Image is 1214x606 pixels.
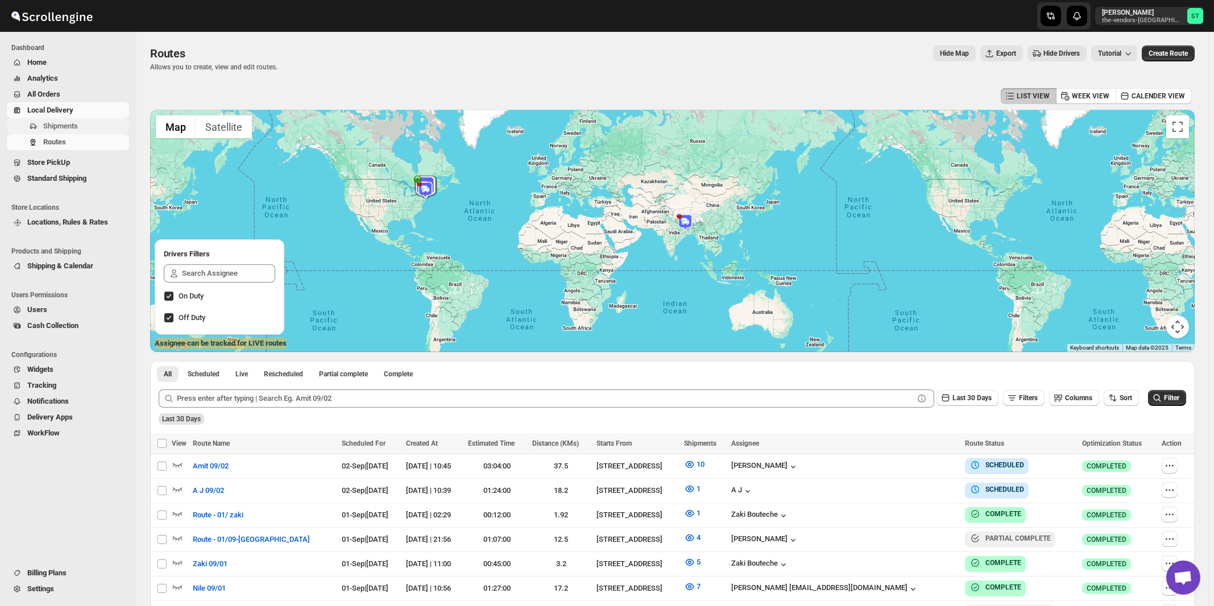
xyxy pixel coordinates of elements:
[933,45,976,61] button: Map action label
[731,559,789,570] button: Zaki Bouteche
[596,485,677,496] div: [STREET_ADDRESS]
[164,370,172,379] span: All
[27,106,73,114] span: Local Delivery
[469,460,526,472] div: 03:04:00
[731,461,799,472] button: [PERSON_NAME]
[182,264,275,283] input: Search Assignee
[27,305,47,314] span: Users
[1001,88,1056,104] button: LIST VIEW
[532,583,590,594] div: 17.2
[155,338,287,349] label: Assignee can be tracked for LIVE routes
[731,485,753,497] div: A J
[27,158,70,167] span: Store PickUp
[985,510,1021,518] b: COMPLETE
[27,74,58,82] span: Analytics
[697,484,701,493] span: 1
[1102,8,1183,17] p: [PERSON_NAME]
[27,429,60,437] span: WorkFlow
[969,508,1021,520] button: COMPLETE
[7,86,129,102] button: All Orders
[172,439,187,447] span: View
[952,394,992,402] span: Last 30 Days
[193,583,226,594] span: Nile 09/01
[469,534,526,545] div: 01:07:00
[157,366,179,382] button: All routes
[7,134,129,150] button: Routes
[193,485,224,496] span: A J 09/02
[27,365,53,373] span: Widgets
[7,409,129,425] button: Delivery Apps
[532,534,590,545] div: 12.5
[11,290,131,300] span: Users Permissions
[532,439,579,447] span: Distance (KMs)
[1162,439,1182,447] span: Action
[1087,535,1126,544] span: COMPLETED
[697,509,701,517] span: 1
[1082,439,1142,447] span: Optimization Status
[7,70,129,86] button: Analytics
[27,58,47,67] span: Home
[1166,115,1189,138] button: Toggle fullscreen view
[27,90,60,98] span: All Orders
[532,558,590,570] div: 3.2
[469,485,526,496] div: 01:24:00
[1087,559,1126,568] span: COMPLETED
[193,534,310,545] span: Route - 01/09-[GEOGRAPHIC_DATA]
[164,248,275,260] h2: Drivers Filters
[596,509,677,521] div: [STREET_ADDRESS]
[9,2,94,30] img: ScrollEngine
[677,504,707,522] button: 1
[1087,486,1126,495] span: COMPLETED
[1019,394,1038,402] span: Filters
[11,350,131,359] span: Configurations
[150,63,277,72] p: Allows you to create, view and edit routes.
[1102,17,1183,24] p: the-vendors-[GEOGRAPHIC_DATA]
[677,578,707,596] button: 7
[1070,344,1119,352] button: Keyboard shortcuts
[1056,88,1116,104] button: WEEK VIEW
[186,457,235,475] button: Amit 09/02
[731,534,799,546] button: [PERSON_NAME]
[406,509,461,521] div: [DATE] | 02:29
[985,559,1021,567] b: COMPLETE
[1132,92,1185,101] span: CALENDER VIEW
[1087,510,1126,520] span: COMPLETED
[1091,45,1137,61] button: Tutorial
[965,439,1004,447] span: Route Status
[596,534,677,545] div: [STREET_ADDRESS]
[7,302,129,318] button: Users
[264,370,303,379] span: Rescheduled
[384,370,413,379] span: Complete
[985,534,1051,542] b: PARTIAL COMPLETE
[193,558,227,570] span: Zaki 09/01
[193,460,229,472] span: Amit 09/02
[731,510,789,521] button: Zaki Bouteche
[1191,13,1199,20] text: ST
[684,439,716,447] span: Shipments
[179,292,204,300] span: On Duty
[186,506,250,524] button: Route - 01/ zaki
[1065,394,1092,402] span: Columns
[1104,390,1139,406] button: Sort
[406,439,438,447] span: Created At
[731,583,919,595] button: [PERSON_NAME] [EMAIL_ADDRESS][DOMAIN_NAME]
[11,203,131,212] span: Store Locations
[996,49,1016,58] span: Export
[1166,316,1189,338] button: Map camera controls
[11,43,131,52] span: Dashboard
[162,415,201,423] span: Last 30 Days
[342,486,388,495] span: 02-Sep | [DATE]
[27,262,93,270] span: Shipping & Calendar
[235,370,248,379] span: Live
[27,174,86,182] span: Standard Shipping
[1043,49,1080,58] span: Hide Drivers
[1187,8,1203,24] span: Simcha Trieger
[532,509,590,521] div: 1.92
[1027,45,1087,61] button: Hide Drivers
[27,413,73,421] span: Delivery Apps
[7,393,129,409] button: Notifications
[186,530,317,549] button: Route - 01/09-[GEOGRAPHIC_DATA]
[1072,92,1109,101] span: WEEK VIEW
[43,122,78,130] span: Shipments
